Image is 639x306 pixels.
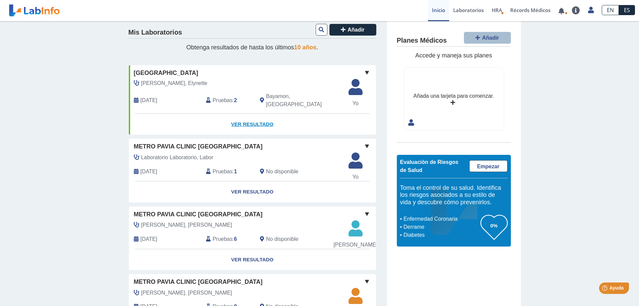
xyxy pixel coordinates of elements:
[329,24,376,36] button: Añadir
[141,154,214,162] span: Laboratorio Laboratorio, Labor
[234,169,237,174] b: 1
[464,32,511,44] button: Añadir
[134,210,263,219] span: Metro Pavia Clinic [GEOGRAPHIC_DATA]
[141,221,232,229] span: Rodriguez Santiago, Ana
[129,249,376,270] a: Ver Resultado
[213,168,232,176] span: Pruebas
[141,289,232,297] span: Rodriguez Santiago, Ana
[134,142,263,151] span: Metro Pavia Clinic [GEOGRAPHIC_DATA]
[266,92,340,108] span: Bayamon, PR
[413,92,494,100] div: Añada una tarjeta para comenzar.
[266,168,299,176] span: No disponible
[234,236,237,242] b: 6
[141,79,208,87] span: Vargas Villanueva, Elynette
[344,173,367,181] span: Yo
[482,35,499,41] span: Añadir
[129,181,376,203] a: Ver Resultado
[141,96,157,104] span: 2023-11-06
[141,235,157,243] span: 2025-05-19
[400,159,459,173] span: Evaluación de Riesgos de Salud
[400,184,508,206] h5: Toma el control de su salud. Identifica los riesgos asociados a su estilo de vida y descubre cómo...
[477,164,499,169] span: Empezar
[234,97,237,103] b: 2
[344,99,367,107] span: Yo
[201,167,255,176] div: :
[402,231,481,239] li: Diabetes
[134,69,198,78] span: [GEOGRAPHIC_DATA]
[619,5,635,15] a: ES
[402,223,481,231] li: Derrame
[294,44,317,51] span: 10 años
[266,235,299,243] span: No disponible
[333,241,377,249] span: [PERSON_NAME]
[579,280,632,299] iframe: Help widget launcher
[213,96,232,104] span: Pruebas
[129,114,376,135] a: Ver Resultado
[492,7,502,13] span: HRA
[128,29,182,37] h4: Mis Laboratorios
[481,221,508,230] h3: 0%
[469,160,508,172] a: Empezar
[134,277,263,287] span: Metro Pavia Clinic [GEOGRAPHIC_DATA]
[348,27,365,33] span: Añadir
[415,52,492,59] span: Accede y maneja sus planes
[201,92,255,108] div: :
[201,235,255,244] div: :
[186,44,318,51] span: Obtenga resultados de hasta los últimos .
[141,168,157,176] span: 2025-05-21
[402,215,481,223] li: Enfermedad Coronaria
[397,37,447,45] h4: Planes Médicos
[213,235,232,243] span: Pruebas
[602,5,619,15] a: EN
